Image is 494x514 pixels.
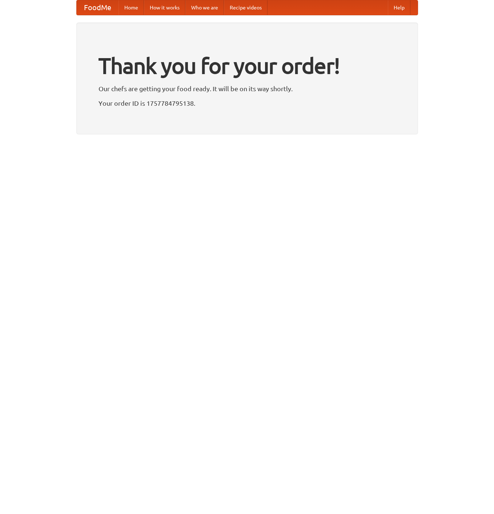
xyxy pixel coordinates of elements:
a: Recipe videos [224,0,268,15]
a: FoodMe [77,0,119,15]
p: Your order ID is 1757784795138. [99,98,396,109]
a: Home [119,0,144,15]
a: Help [388,0,410,15]
a: Who we are [185,0,224,15]
a: How it works [144,0,185,15]
h1: Thank you for your order! [99,48,396,83]
p: Our chefs are getting your food ready. It will be on its way shortly. [99,83,396,94]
